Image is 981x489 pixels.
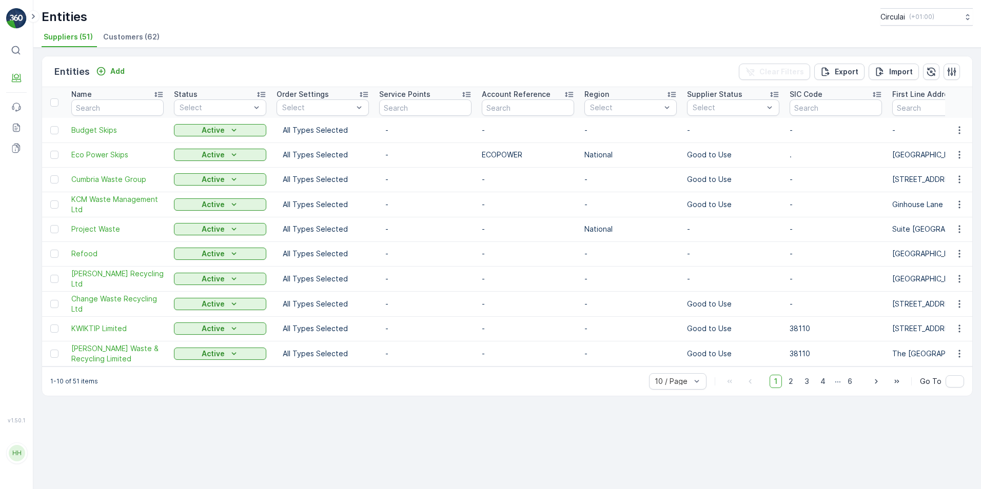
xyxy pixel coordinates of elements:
p: - [482,224,574,234]
p: Active [202,174,225,185]
div: Toggle Row Selected [50,151,58,159]
p: All Types Selected [283,199,363,210]
p: National [584,224,677,234]
button: Active [174,198,266,211]
button: Active [174,124,266,136]
p: - [385,299,465,309]
p: All Types Selected [283,274,363,284]
p: Good to Use [687,299,779,309]
a: Cumbria Waste Group [71,174,164,185]
p: - [482,125,574,135]
button: Active [174,149,266,161]
p: - [584,349,677,359]
button: Export [814,64,865,80]
p: Add [110,66,125,76]
p: Name [71,89,92,99]
p: Clear Filters [759,67,804,77]
p: - [687,274,779,284]
p: - [584,274,677,284]
p: Entities [42,9,87,25]
p: - [584,199,677,210]
p: Supplier Status [687,89,742,99]
p: - [385,323,465,334]
input: Search [482,99,574,116]
p: - [790,249,882,259]
p: - [790,274,882,284]
input: Search [790,99,882,116]
p: - [790,125,882,135]
button: Active [174,298,266,310]
p: . [790,150,882,160]
p: - [482,274,574,284]
span: 1 [770,375,782,388]
span: 6 [843,375,857,388]
div: Toggle Row Selected [50,350,58,358]
p: ( +01:00 ) [909,13,934,21]
p: - [385,224,465,234]
button: Add [92,65,129,77]
p: Active [202,125,225,135]
p: - [687,125,779,135]
p: All Types Selected [283,224,363,234]
span: [PERSON_NAME] Recycling Ltd [71,269,164,289]
p: Active [202,224,225,234]
p: - [482,349,574,359]
span: 2 [784,375,798,388]
div: Toggle Row Selected [50,200,58,209]
p: - [584,249,677,259]
span: Project Waste [71,224,164,234]
p: 38110 [790,323,882,334]
input: Search [379,99,472,116]
a: Budget Skips [71,125,164,135]
div: Toggle Row Selected [50,175,58,184]
p: - [482,323,574,334]
span: Go To [920,376,941,386]
p: Active [202,150,225,160]
p: Export [835,67,858,77]
span: 4 [816,375,830,388]
button: HH [6,425,27,481]
span: [PERSON_NAME] Waste & Recycling Limited [71,343,164,364]
div: Toggle Row Selected [50,324,58,333]
p: Service Points [379,89,430,99]
p: - [687,249,779,259]
p: - [385,150,465,160]
p: - [584,174,677,185]
p: Import [889,67,913,77]
p: 38110 [790,349,882,359]
p: Good to Use [687,199,779,210]
p: - [385,174,465,185]
input: Search [71,99,164,116]
p: Status [174,89,198,99]
div: Toggle Row Selected [50,275,58,283]
p: - [790,174,882,185]
span: KCM Waste Management Ltd [71,194,164,215]
button: Active [174,248,266,260]
button: Active [174,273,266,285]
span: v 1.50.1 [6,417,27,423]
p: - [385,249,465,259]
span: Eco Power Skips [71,150,164,160]
a: Change Waste Recycling Ltd [71,294,164,314]
p: Good to Use [687,323,779,334]
div: Toggle Row Selected [50,250,58,258]
p: Select [282,103,353,113]
div: HH [9,445,25,461]
p: Active [202,249,225,259]
div: Toggle Row Selected [50,225,58,233]
p: All Types Selected [283,174,363,185]
p: - [385,199,465,210]
div: Toggle Row Selected [50,300,58,308]
p: All Types Selected [283,150,363,160]
p: All Types Selected [283,125,363,135]
p: Active [202,199,225,210]
p: - [385,349,465,359]
button: Active [174,223,266,235]
p: First Line Address [892,89,957,99]
p: Good to Use [687,150,779,160]
p: Account Reference [482,89,551,99]
a: Refood [71,249,164,259]
p: - [385,274,465,284]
